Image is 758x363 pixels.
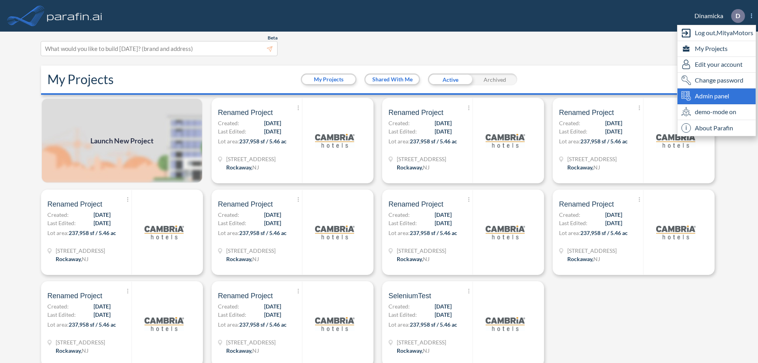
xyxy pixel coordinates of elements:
[677,88,756,104] div: Admin panel
[94,219,111,227] span: [DATE]
[656,121,696,160] img: logo
[435,119,452,127] span: [DATE]
[388,321,410,328] span: Lot area:
[94,302,111,310] span: [DATE]
[695,123,733,133] span: About Parafin
[559,127,587,135] span: Last Edited:
[428,73,473,85] div: Active
[695,75,743,85] span: Change password
[47,302,69,310] span: Created:
[435,302,452,310] span: [DATE]
[388,291,431,301] span: SeleniumTest
[239,321,287,328] span: 237,958 sf / 5.46 ac
[56,346,88,355] div: Rockaway, NJ
[226,338,276,346] span: 321 Mt Hope Ave
[226,164,252,171] span: Rockaway ,
[605,219,622,227] span: [DATE]
[226,255,259,263] div: Rockaway, NJ
[56,347,82,354] span: Rockaway ,
[226,155,276,163] span: 321 Mt Hope Ave
[226,163,259,171] div: Rockaway, NJ
[90,135,154,146] span: Launch New Project
[218,302,239,310] span: Created:
[47,211,69,219] span: Created:
[435,310,452,319] span: [DATE]
[397,155,446,163] span: 321 Mt Hope Ave
[144,304,184,344] img: logo
[695,107,736,117] span: demo-mode on
[264,119,281,127] span: [DATE]
[218,229,239,236] span: Lot area:
[559,219,587,227] span: Last Edited:
[677,25,756,41] div: Log out
[264,127,281,135] span: [DATE]
[302,75,355,84] button: My Projects
[218,321,239,328] span: Lot area:
[226,246,276,255] span: 321 Mt Hope Ave
[397,347,423,354] span: Rockaway ,
[239,138,287,145] span: 237,958 sf / 5.46 ac
[423,347,430,354] span: NJ
[388,211,410,219] span: Created:
[218,310,246,319] span: Last Edited:
[397,246,446,255] span: 321 Mt Hope Ave
[580,229,628,236] span: 237,958 sf / 5.46 ac
[264,211,281,219] span: [DATE]
[41,98,203,183] a: Launch New Project
[605,119,622,127] span: [DATE]
[580,138,628,145] span: 237,958 sf / 5.46 ac
[47,321,69,328] span: Lot area:
[388,119,410,127] span: Created:
[410,321,457,328] span: 237,958 sf / 5.46 ac
[56,255,88,263] div: Rockaway, NJ
[397,256,423,262] span: Rockaway ,
[45,8,104,24] img: logo
[677,73,756,88] div: Change password
[82,256,88,262] span: NJ
[677,57,756,73] div: Edit user
[656,213,696,252] img: logo
[388,138,410,145] span: Lot area:
[677,104,756,120] div: demo-mode on
[47,229,69,236] span: Lot area:
[69,321,116,328] span: 237,958 sf / 5.46 ac
[47,219,76,227] span: Last Edited:
[218,199,273,209] span: Renamed Project
[435,127,452,135] span: [DATE]
[423,164,430,171] span: NJ
[410,138,457,145] span: 237,958 sf / 5.46 ac
[567,164,593,171] span: Rockaway ,
[388,127,417,135] span: Last Edited:
[435,211,452,219] span: [DATE]
[94,310,111,319] span: [DATE]
[94,211,111,219] span: [DATE]
[397,255,430,263] div: Rockaway, NJ
[56,246,105,255] span: 321 Mt Hope Ave
[69,229,116,236] span: 237,958 sf / 5.46 ac
[218,119,239,127] span: Created:
[567,155,617,163] span: 321 Mt Hope Ave
[473,73,517,85] div: Archived
[226,347,252,354] span: Rockaway ,
[695,44,728,53] span: My Projects
[486,304,525,344] img: logo
[82,347,88,354] span: NJ
[388,310,417,319] span: Last Edited:
[695,60,743,69] span: Edit your account
[268,35,278,41] span: Beta
[559,108,614,117] span: Renamed Project
[397,163,430,171] div: Rockaway, NJ
[239,229,287,236] span: 237,958 sf / 5.46 ac
[677,41,756,57] div: My Projects
[567,256,593,262] span: Rockaway ,
[559,119,580,127] span: Created:
[410,229,457,236] span: 237,958 sf / 5.46 ac
[218,211,239,219] span: Created:
[605,211,622,219] span: [DATE]
[47,199,102,209] span: Renamed Project
[264,219,281,227] span: [DATE]
[56,256,82,262] span: Rockaway ,
[567,246,617,255] span: 321 Mt Hope Ave
[435,219,452,227] span: [DATE]
[144,213,184,252] img: logo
